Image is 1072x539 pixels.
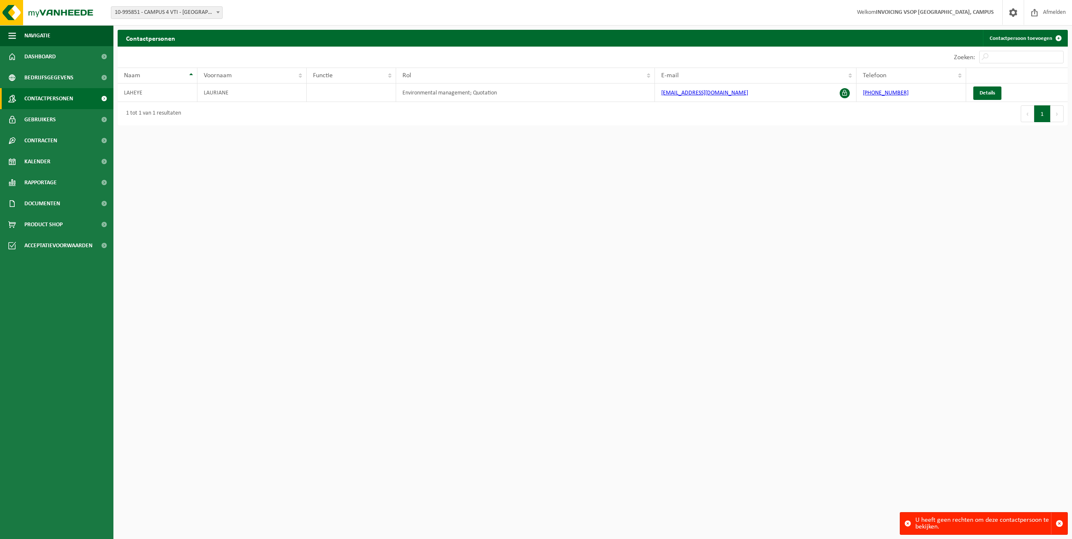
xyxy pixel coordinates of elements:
span: Bedrijfsgegevens [24,67,74,88]
span: Functie [313,72,333,79]
span: Telefoon [863,72,886,79]
span: E-mail [661,72,679,79]
span: Rapportage [24,172,57,193]
span: Documenten [24,193,60,214]
span: 10-995851 - CAMPUS 4 VTI - POPERINGE [111,7,222,18]
a: [PHONE_NUMBER] [863,90,909,96]
a: Details [973,86,1001,100]
span: Gebruikers [24,109,56,130]
span: Naam [124,72,140,79]
span: Acceptatievoorwaarden [24,235,92,256]
span: Contactpersonen [24,88,73,109]
button: Next [1051,105,1064,122]
span: Kalender [24,151,50,172]
div: 1 tot 1 van 1 resultaten [122,106,181,121]
td: LAURIANE [197,84,307,102]
span: Dashboard [24,46,56,67]
strong: INVOICING VSOP [GEOGRAPHIC_DATA], CAMPUS [876,9,994,16]
span: 10-995851 - CAMPUS 4 VTI - POPERINGE [111,6,223,19]
td: LAHEYE [118,84,197,102]
span: Contracten [24,130,57,151]
h2: Contactpersonen [118,30,184,46]
label: Zoeken: [954,54,975,61]
span: Product Shop [24,214,63,235]
button: Previous [1021,105,1034,122]
div: U heeft geen rechten om deze contactpersoon te bekijken. [915,513,1051,534]
span: Rol [402,72,411,79]
button: 1 [1034,105,1051,122]
td: Environmental management; Quotation [396,84,655,102]
span: Navigatie [24,25,50,46]
a: [EMAIL_ADDRESS][DOMAIN_NAME] [661,90,748,96]
span: Details [980,90,995,96]
a: Contactpersoon toevoegen [983,30,1067,47]
span: Voornaam [204,72,232,79]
